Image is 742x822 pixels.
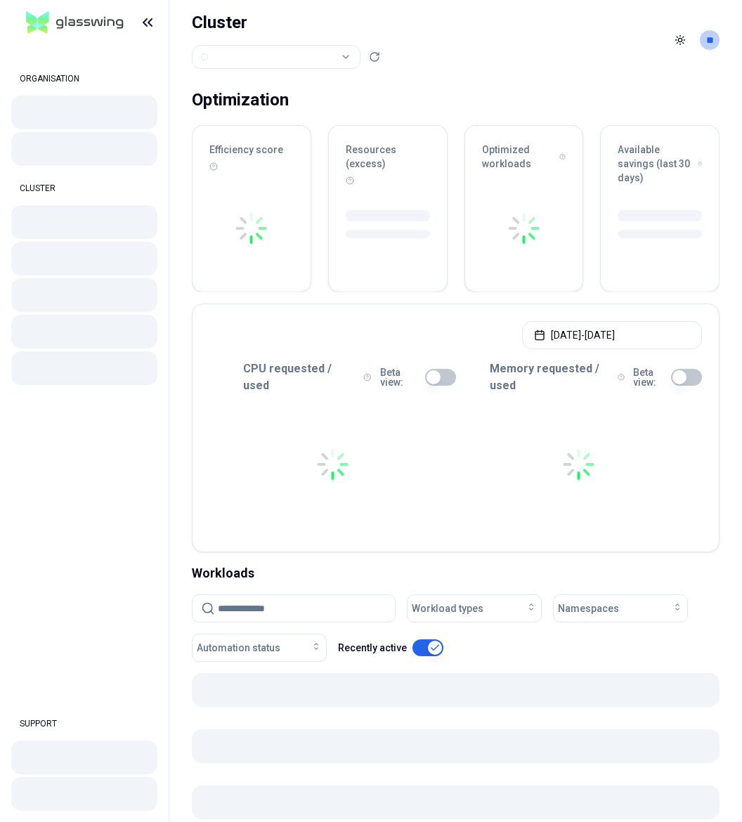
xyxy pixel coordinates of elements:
[380,367,422,387] label: Beta view:
[412,601,483,615] span: Workload types
[633,367,668,387] label: Beta view:
[11,174,157,202] div: CLUSTER
[192,634,327,662] button: Automation status
[407,594,542,622] button: Workload types
[192,11,380,34] h1: Cluster
[193,126,311,179] div: Efficiency score
[601,126,719,193] div: Available savings (last 30 days)
[192,563,720,583] div: Workloads
[558,601,619,615] span: Namespaces
[197,641,280,655] span: Automation status
[11,710,157,738] div: SUPPORT
[329,126,447,193] div: Resources (excess)
[192,86,289,114] div: Optimization
[11,65,157,93] div: ORGANISATION
[465,126,583,179] div: Optimized workloads
[456,360,703,394] div: Memory requested / used
[20,6,129,39] img: GlassWing
[522,321,702,349] button: [DATE]-[DATE]
[192,45,360,69] button: Select a value
[553,594,688,622] button: Namespaces
[338,643,407,653] label: Recently active
[209,360,456,394] div: CPU requested / used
